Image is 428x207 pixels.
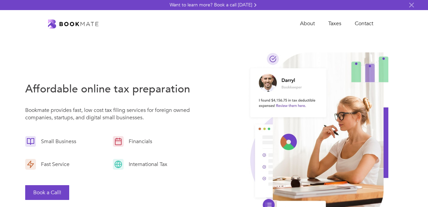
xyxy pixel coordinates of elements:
button: Book a Call! [25,185,69,200]
a: Want to learn more? Book a call [DATE] [170,2,258,8]
div: Fast Service [36,161,71,168]
div: Financials [124,138,154,145]
h3: Affordable online tax preparation [25,82,195,96]
a: About [293,17,322,31]
a: Taxes [322,17,348,31]
a: home [48,19,98,29]
div: International Tax [124,161,169,168]
div: Want to learn more? Book a call [DATE] [170,2,252,8]
p: Bookmate provides fast, low cost tax filing services for foreign owned companies, startups, and d... [25,107,195,125]
div: Small Business [36,138,78,145]
a: Contact [348,17,380,31]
